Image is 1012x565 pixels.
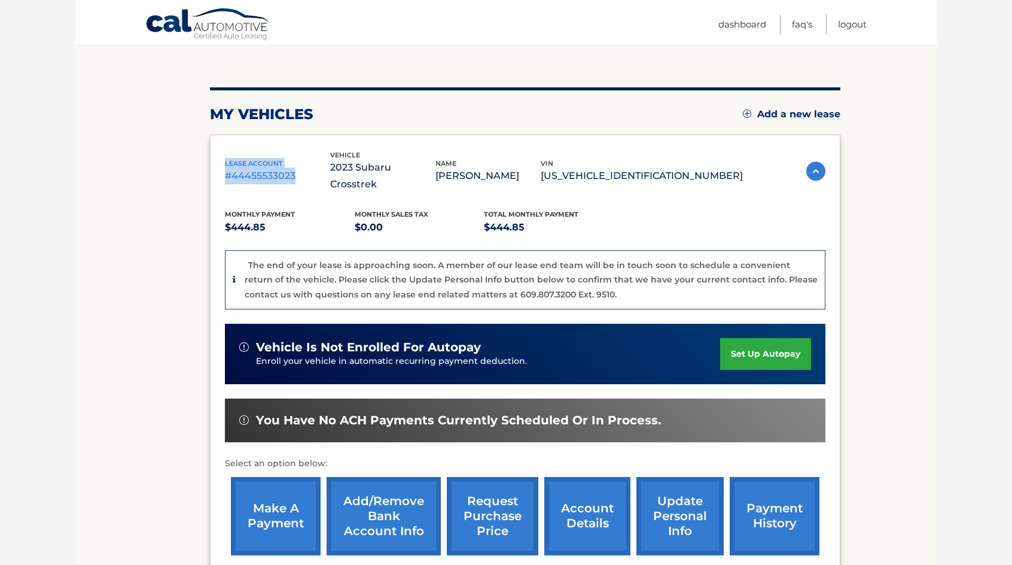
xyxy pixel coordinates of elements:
[636,477,724,555] a: update personal info
[447,477,538,555] a: request purchase price
[544,477,630,555] a: account details
[225,457,825,471] p: Select an option below:
[730,477,819,555] a: payment history
[435,168,541,184] p: [PERSON_NAME]
[484,210,578,218] span: Total Monthly Payment
[743,108,840,120] a: Add a new lease
[210,105,313,123] h2: my vehicles
[792,14,812,34] a: FAQ's
[145,8,271,42] a: Cal Automotive
[225,168,330,184] p: #44455533023
[239,415,249,425] img: alert-white.svg
[484,219,614,236] p: $444.85
[355,210,428,218] span: Monthly sales Tax
[256,340,481,355] span: vehicle is not enrolled for autopay
[743,110,751,118] img: add.svg
[720,338,811,370] a: set up autopay
[225,159,283,168] span: lease account
[355,219,484,236] p: $0.00
[245,260,818,300] p: The end of your lease is approaching soon. A member of our lease end team will be in touch soon t...
[435,159,456,168] span: name
[225,210,295,218] span: Monthly Payment
[838,14,867,34] a: Logout
[239,342,249,352] img: alert-white.svg
[718,14,766,34] a: Dashboard
[231,477,321,555] a: make a payment
[541,159,553,168] span: vin
[327,477,441,555] a: Add/Remove bank account info
[330,159,435,193] p: 2023 Subaru Crosstrek
[806,162,825,181] img: accordion-active.svg
[256,413,661,428] span: You have no ACH payments currently scheduled or in process.
[541,168,743,184] p: [US_VEHICLE_IDENTIFICATION_NUMBER]
[330,151,360,159] span: vehicle
[225,219,355,236] p: $444.85
[256,355,720,368] p: Enroll your vehicle in automatic recurring payment deduction.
